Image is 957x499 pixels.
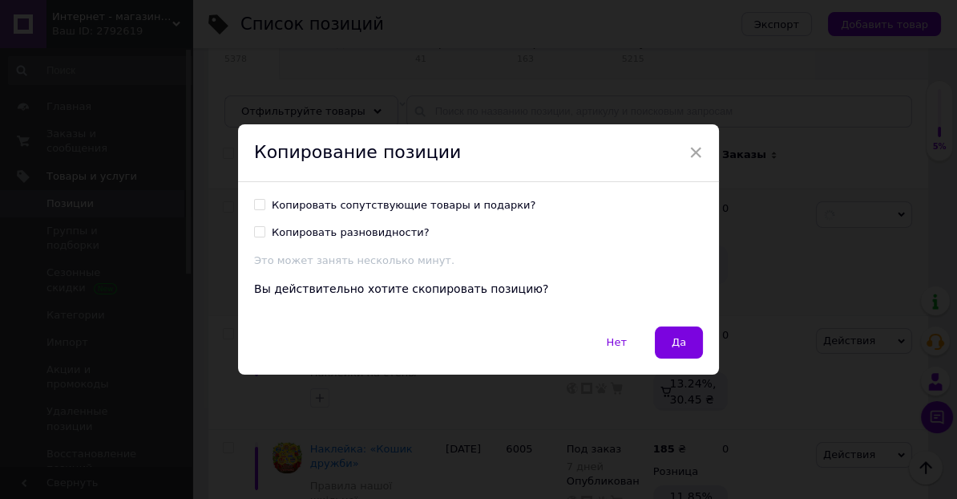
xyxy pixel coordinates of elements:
span: Копирование позиции [254,142,461,162]
span: × [688,139,703,166]
span: Да [672,336,686,348]
div: Копировать сопутствующие товары и подарки? [272,198,535,213]
button: Нет [590,327,644,359]
button: Да [655,327,703,359]
div: Вы действительно хотите скопировать позицию? [254,282,703,298]
span: Нет [607,336,627,348]
span: Это может занять несколько минут. [254,254,454,266]
div: Копировать разновидности? [272,225,430,240]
